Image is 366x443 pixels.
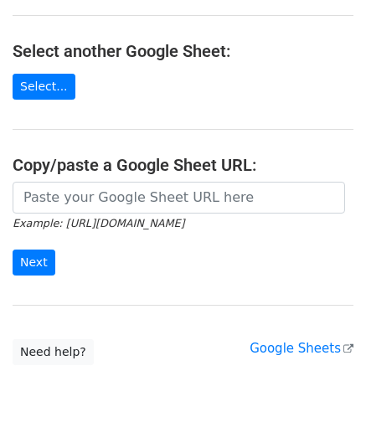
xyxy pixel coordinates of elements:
[13,339,94,365] a: Need help?
[13,250,55,276] input: Next
[13,155,353,175] h4: Copy/paste a Google Sheet URL:
[13,182,345,214] input: Paste your Google Sheet URL here
[250,341,353,356] a: Google Sheets
[13,41,353,61] h4: Select another Google Sheet:
[13,74,75,100] a: Select...
[13,217,184,229] small: Example: [URL][DOMAIN_NAME]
